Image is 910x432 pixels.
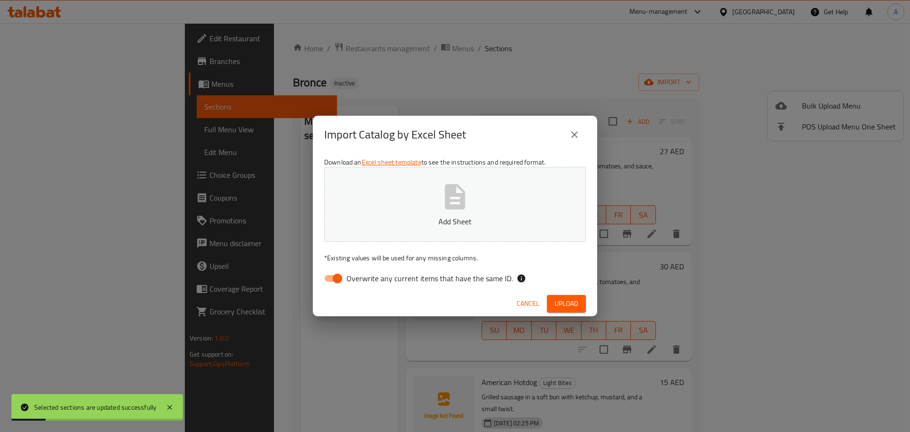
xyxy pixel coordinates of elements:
[563,123,586,146] button: close
[324,127,466,142] h2: Import Catalog by Excel Sheet
[313,154,597,291] div: Download an to see the instructions and required format.
[34,402,156,413] div: Selected sections are updated successfully
[362,156,421,168] a: Excel sheet template
[517,274,526,283] svg: If the overwrite option isn't selected, then the items that match an existing ID will be ignored ...
[517,298,539,310] span: Cancel
[513,295,543,313] button: Cancel
[324,167,586,242] button: Add Sheet
[324,253,586,263] p: Existing values will be used for any missing columns.
[547,295,586,313] button: Upload
[555,298,578,310] span: Upload
[339,216,571,227] p: Add Sheet
[346,273,513,284] span: Overwrite any current items that have the same ID.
